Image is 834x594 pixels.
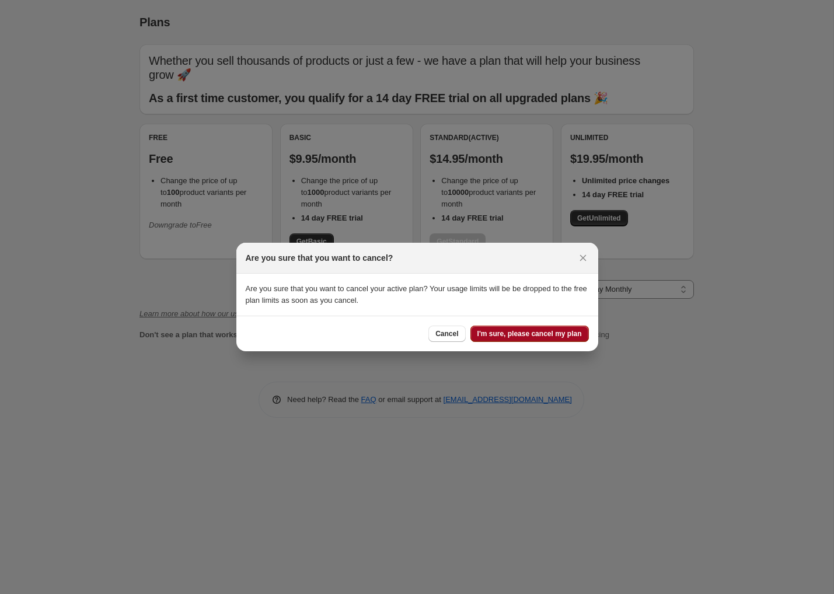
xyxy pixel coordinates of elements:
[246,283,589,306] p: Are you sure that you want to cancel your active plan? Your usage limits will be be dropped to th...
[435,329,458,338] span: Cancel
[575,250,591,266] button: Close
[470,326,589,342] button: I'm sure, please cancel my plan
[428,326,465,342] button: Cancel
[246,252,393,264] h2: Are you sure that you want to cancel?
[477,329,582,338] span: I'm sure, please cancel my plan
